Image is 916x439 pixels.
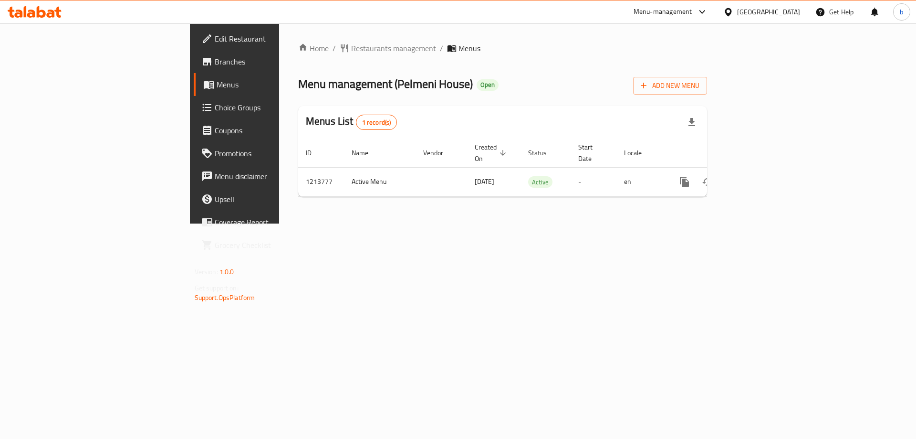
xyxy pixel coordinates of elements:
[528,147,559,159] span: Status
[477,79,499,91] div: Open
[475,175,494,188] span: [DATE]
[215,102,335,113] span: Choice Groups
[215,125,335,136] span: Coupons
[215,56,335,67] span: Branches
[215,216,335,228] span: Coverage Report
[356,118,397,127] span: 1 record(s)
[578,141,605,164] span: Start Date
[298,43,707,54] nav: breadcrumb
[195,282,239,294] span: Get support on:
[194,165,343,188] a: Menu disclaimer
[340,43,436,54] a: Restaurants management
[352,147,381,159] span: Name
[306,147,324,159] span: ID
[194,50,343,73] a: Branches
[217,79,335,90] span: Menus
[351,43,436,54] span: Restaurants management
[624,147,654,159] span: Locale
[528,176,552,188] div: Active
[195,266,218,278] span: Version:
[194,188,343,211] a: Upsell
[477,81,499,89] span: Open
[440,43,443,54] li: /
[194,234,343,257] a: Grocery Checklist
[900,7,903,17] span: b
[344,167,416,196] td: Active Menu
[571,167,616,196] td: -
[194,27,343,50] a: Edit Restaurant
[696,171,719,193] button: Change Status
[215,193,335,205] span: Upsell
[194,73,343,96] a: Menus
[194,142,343,165] a: Promotions
[194,96,343,119] a: Choice Groups
[641,80,699,92] span: Add New Menu
[680,111,703,134] div: Export file
[634,6,692,18] div: Menu-management
[666,139,772,168] th: Actions
[194,211,343,234] a: Coverage Report
[215,171,335,182] span: Menu disclaimer
[306,114,397,130] h2: Menus List
[215,33,335,44] span: Edit Restaurant
[528,177,552,188] span: Active
[458,43,480,54] span: Menus
[423,147,456,159] span: Vendor
[616,167,666,196] td: en
[194,119,343,142] a: Coupons
[673,171,696,193] button: more
[737,7,800,17] div: [GEOGRAPHIC_DATA]
[215,148,335,159] span: Promotions
[195,291,255,304] a: Support.OpsPlatform
[215,239,335,251] span: Grocery Checklist
[633,77,707,95] button: Add New Menu
[356,115,397,130] div: Total records count
[475,141,509,164] span: Created On
[298,139,772,197] table: enhanced table
[219,266,234,278] span: 1.0.0
[298,73,473,95] span: Menu management ( Pelmeni House )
